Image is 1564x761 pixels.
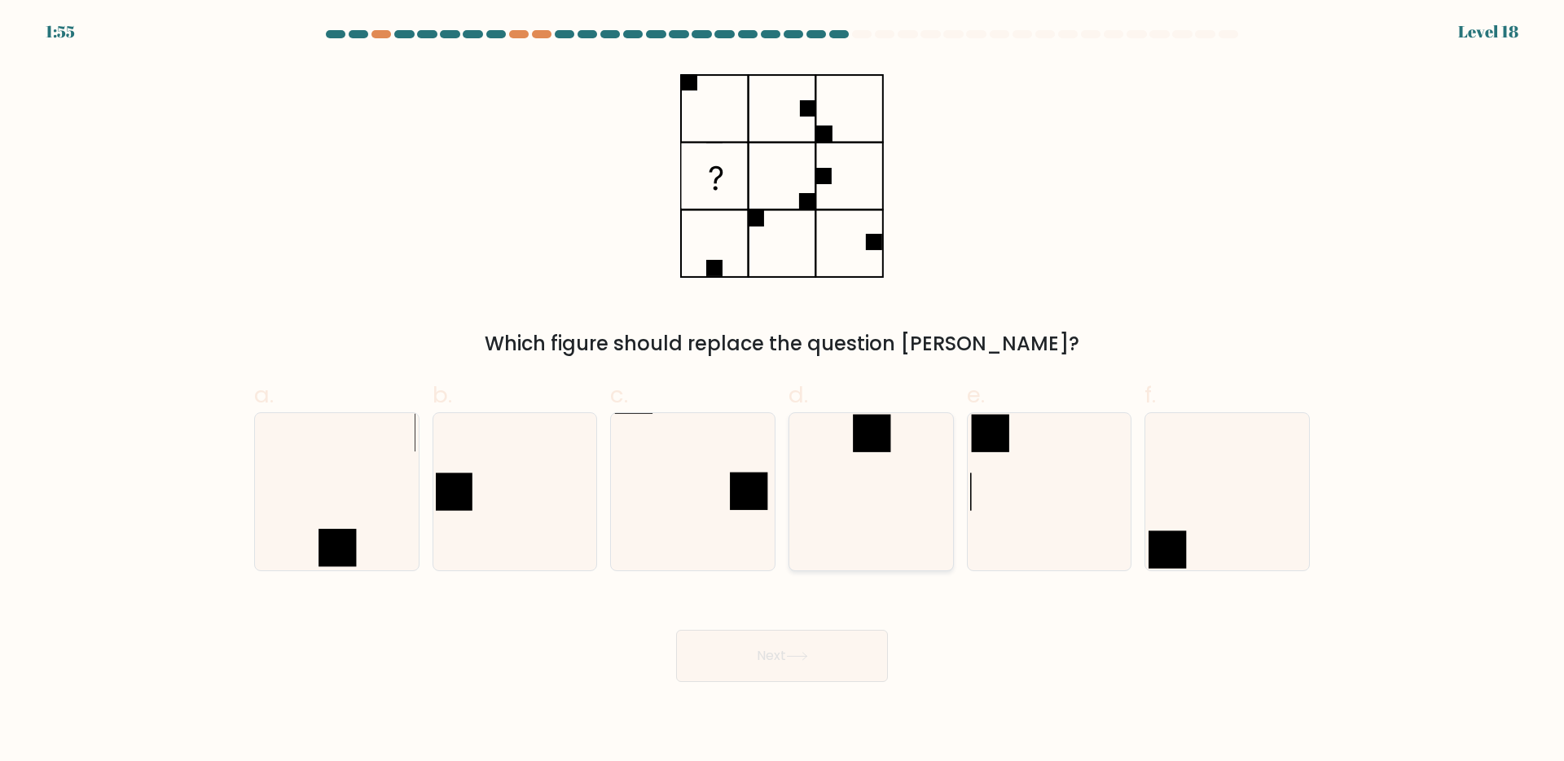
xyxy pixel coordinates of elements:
[1144,379,1156,411] span: f.
[254,379,274,411] span: a.
[1458,20,1518,44] div: Level 18
[967,379,985,411] span: e.
[676,630,888,682] button: Next
[433,379,452,411] span: b.
[46,20,75,44] div: 1:55
[610,379,628,411] span: c.
[789,379,808,411] span: d.
[264,329,1300,359] div: Which figure should replace the question [PERSON_NAME]?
